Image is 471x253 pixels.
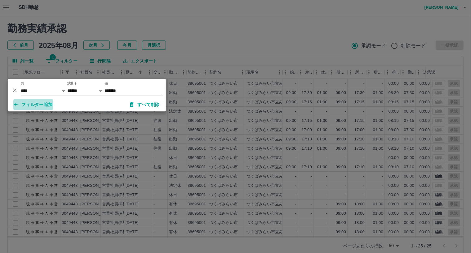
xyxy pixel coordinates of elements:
label: 列 [21,81,24,86]
label: 演算子 [67,81,77,86]
button: すべて削除 [125,99,165,110]
button: フィルター追加 [9,99,58,110]
button: 削除 [10,86,20,95]
label: 値 [104,81,108,86]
